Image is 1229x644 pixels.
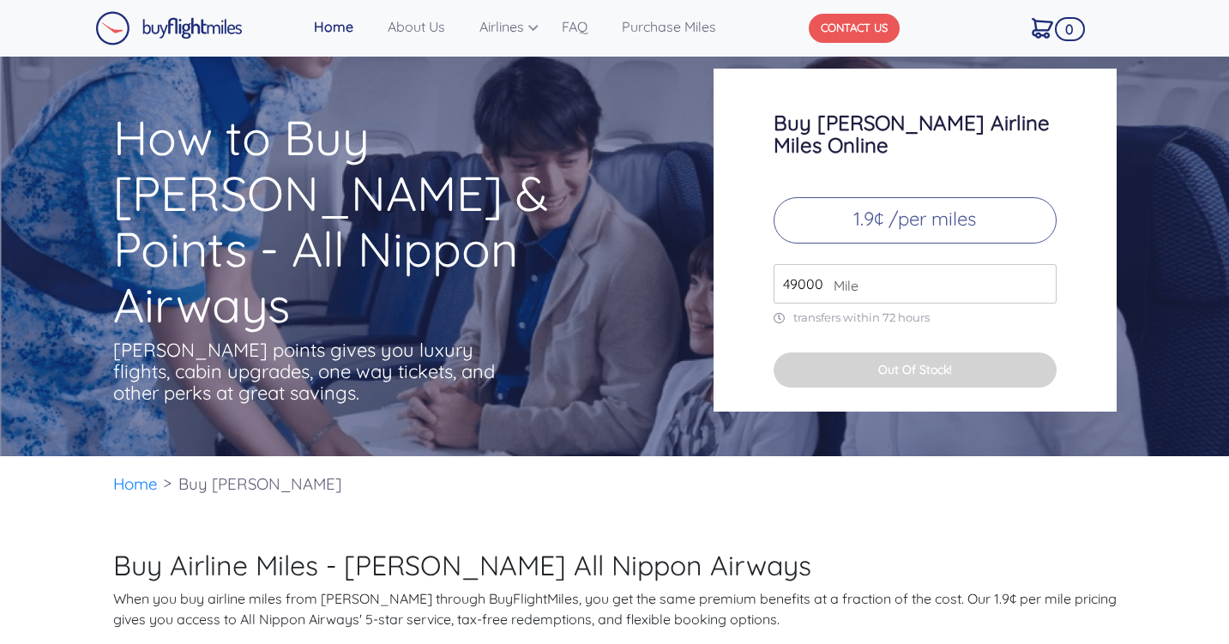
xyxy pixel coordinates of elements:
h2: Buy Airline Miles - [PERSON_NAME] All Nippon Airways [113,549,1117,581]
a: Buy Flight Miles Logo [95,7,243,50]
a: Home [113,473,158,494]
button: Out Of Stock! [774,352,1057,388]
p: 1.9¢ /per miles [774,197,1057,244]
img: Buy Flight Miles Logo [95,11,243,45]
a: Airlines [473,9,555,44]
h1: How to Buy [PERSON_NAME] & Points - All Nippon Airways [113,110,647,333]
p: [PERSON_NAME] points gives you luxury flights, cabin upgrades, one way tickets, and other perks a... [113,340,499,404]
a: FAQ [555,9,615,44]
a: Home [307,9,381,44]
span: Mile [825,275,858,296]
img: Cart [1032,18,1053,39]
button: CONTACT US [809,14,900,43]
a: About Us [381,9,473,44]
span: 0 [1055,17,1086,41]
a: 0 [1025,9,1077,45]
p: When you buy airline miles from [PERSON_NAME] through BuyFlightMiles, you get the same premium be... [113,588,1117,629]
p: transfers within 72 hours [774,310,1057,325]
li: Buy [PERSON_NAME] [170,456,350,512]
h3: Buy [PERSON_NAME] Airline Miles Online [774,111,1057,156]
a: Purchase Miles [615,9,744,44]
